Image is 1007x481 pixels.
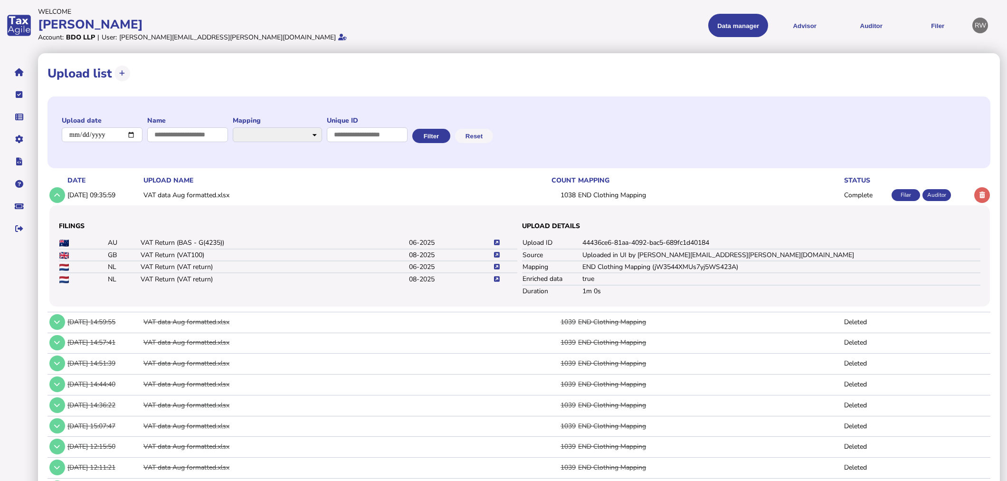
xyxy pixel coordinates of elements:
[140,261,408,273] td: VAT Return (VAT return)
[66,458,142,477] td: [DATE] 12:11:21
[9,196,29,216] button: Raise a support ticket
[66,33,95,42] div: BDO LLP
[114,66,130,81] button: Upload transactions
[142,185,476,205] td: VAT data Aug formatted.xlsx
[49,397,65,413] button: Show/hide row detail
[408,273,493,285] td: 08-2025
[475,312,576,331] td: 1039
[97,33,99,42] div: |
[142,312,476,331] td: VAT data Aug formatted.xlsx
[412,129,450,143] button: Filter
[38,33,64,42] div: Account:
[140,249,408,261] td: VAT Return (VAT100)
[66,333,142,352] td: [DATE] 14:57:41
[775,14,835,37] button: Shows a dropdown of VAT Advisor options
[66,437,142,456] td: [DATE] 12:15:50
[576,375,842,394] td: END Clothing Mapping
[522,285,582,297] td: Duration
[66,354,142,373] td: [DATE] 14:51:39
[107,273,141,285] td: NL
[475,437,576,456] td: 1039
[576,458,842,477] td: END Clothing Mapping
[66,395,142,414] td: [DATE] 14:36:22
[842,437,890,456] td: Deleted
[842,416,890,435] td: Deleted
[9,85,29,105] button: Tasks
[66,185,142,205] td: [DATE] 09:35:59
[908,14,968,37] button: Filer
[475,416,576,435] td: 1039
[892,189,920,201] div: Filer
[338,34,347,40] i: Email verified
[582,237,980,249] td: 44436ce6-81aa-4092-bac5-689fc1d40184
[582,261,980,273] td: END Clothing Mapping (jW3544XMUs7yj5WS423A)
[576,312,842,331] td: END Clothing Mapping
[59,240,69,247] img: AU flag
[107,249,141,261] td: GB
[576,354,842,373] td: END Clothing Mapping
[49,335,65,351] button: Show/hide row detail
[233,116,322,125] label: Mapping
[576,175,842,185] th: mapping
[522,221,980,231] h3: Upload details
[576,333,842,352] td: END Clothing Mapping
[66,375,142,394] td: [DATE] 14:44:40
[522,261,582,273] td: Mapping
[841,14,901,37] button: Auditor
[842,354,890,373] td: Deleted
[66,175,142,185] th: date
[147,116,228,125] label: Name
[475,354,576,373] td: 1039
[842,175,890,185] th: status
[475,458,576,477] td: 1039
[49,356,65,371] button: Show/hide row detail
[38,7,501,16] div: Welcome
[408,261,493,273] td: 06-2025
[9,219,29,239] button: Sign out
[475,375,576,394] td: 1039
[842,458,890,477] td: Deleted
[66,416,142,435] td: [DATE] 15:07:47
[576,437,842,456] td: END Clothing Mapping
[475,395,576,414] td: 1039
[842,185,890,205] td: Complete
[142,416,476,435] td: VAT data Aug formatted.xlsx
[102,33,117,42] div: User:
[59,221,517,231] h3: Filings
[9,152,29,172] button: Developer hub links
[708,14,768,37] button: Shows a dropdown of Data manager options
[408,237,493,249] td: 06-2025
[59,252,69,259] img: GB flag
[9,62,29,82] button: Home
[522,249,582,261] td: Source
[9,174,29,194] button: Help pages
[38,16,501,33] div: [PERSON_NAME]
[49,418,65,434] button: Show/hide row detail
[582,285,980,297] td: 1m 0s
[142,437,476,456] td: VAT data Aug formatted.xlsx
[140,237,408,249] td: VAT Return (BAS - G(4235))
[327,116,408,125] label: Unique ID
[49,439,65,454] button: Show/hide row detail
[142,395,476,414] td: VAT data Aug formatted.xlsx
[408,249,493,261] td: 08-2025
[582,273,980,285] td: true
[142,354,476,373] td: VAT data Aug formatted.xlsx
[475,333,576,352] td: 1039
[576,395,842,414] td: END Clothing Mapping
[522,237,582,249] td: Upload ID
[59,276,69,283] img: NL flag
[9,107,29,127] button: Data manager
[107,237,141,249] td: AU
[66,312,142,331] td: [DATE] 14:59:55
[140,273,408,285] td: VAT Return (VAT return)
[475,185,576,205] td: 1038
[49,314,65,330] button: Show/hide row detail
[505,14,968,37] menu: navigate products
[62,116,142,125] label: Upload date
[49,376,65,392] button: Show/hide row detail
[142,458,476,477] td: VAT data Aug formatted.xlsx
[59,264,69,271] img: NL flag
[142,333,476,352] td: VAT data Aug formatted.xlsx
